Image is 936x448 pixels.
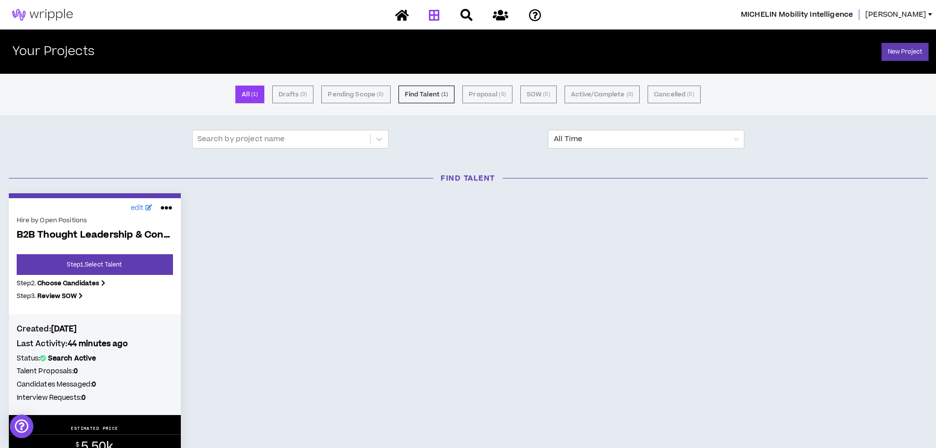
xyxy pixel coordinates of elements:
b: 0 [74,366,78,376]
h5: Status: [17,353,173,364]
b: Choose Candidates [37,279,99,288]
h5: Interview Requests: [17,392,173,403]
p: ESTIMATED PRICE [71,425,118,431]
b: 44 minutes ago [68,338,128,349]
small: ( 0 ) [626,90,633,99]
p: Step 2 . [17,279,173,288]
small: ( 1 ) [441,90,448,99]
b: 0 [92,380,96,389]
b: Search Active [48,354,96,363]
h5: Talent Proposals: [17,366,173,377]
small: ( 0 ) [300,90,307,99]
a: Step1.Select Talent [17,254,173,275]
button: Active/Complete (0) [565,86,640,103]
button: Find Talent (1) [398,86,455,103]
button: All (1) [235,86,264,103]
button: Cancelled (0) [648,86,701,103]
span: MICHELIN Mobility Intelligence [741,9,853,20]
button: Drafts (0) [272,86,313,103]
span: [PERSON_NAME] [865,9,926,20]
small: ( 0 ) [499,90,506,99]
button: Pending Scope (0) [321,86,390,103]
b: [DATE] [51,324,77,334]
span: edit [131,203,144,213]
button: SOW (0) [520,86,557,103]
h2: Your Projects [12,45,94,59]
small: ( 0 ) [543,90,550,99]
small: ( 0 ) [687,90,694,99]
div: Hire by Open Positions [17,216,173,225]
h4: Created: [17,324,173,334]
small: ( 1 ) [251,90,258,99]
a: edit [128,201,155,216]
small: ( 0 ) [377,90,384,99]
b: Review SOW [37,292,77,300]
p: Step 3 . [17,292,173,300]
div: Open Intercom Messenger [10,415,33,438]
a: New Project [881,43,929,61]
h4: Last Activity: [17,338,173,349]
span: B2B Thought Leadership & Content Creator [17,230,173,241]
h3: Find Talent [1,173,935,183]
button: Proposal (0) [462,86,512,103]
b: 0 [82,393,85,403]
span: All Time [554,130,738,148]
h5: Candidates Messaged: [17,379,173,390]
